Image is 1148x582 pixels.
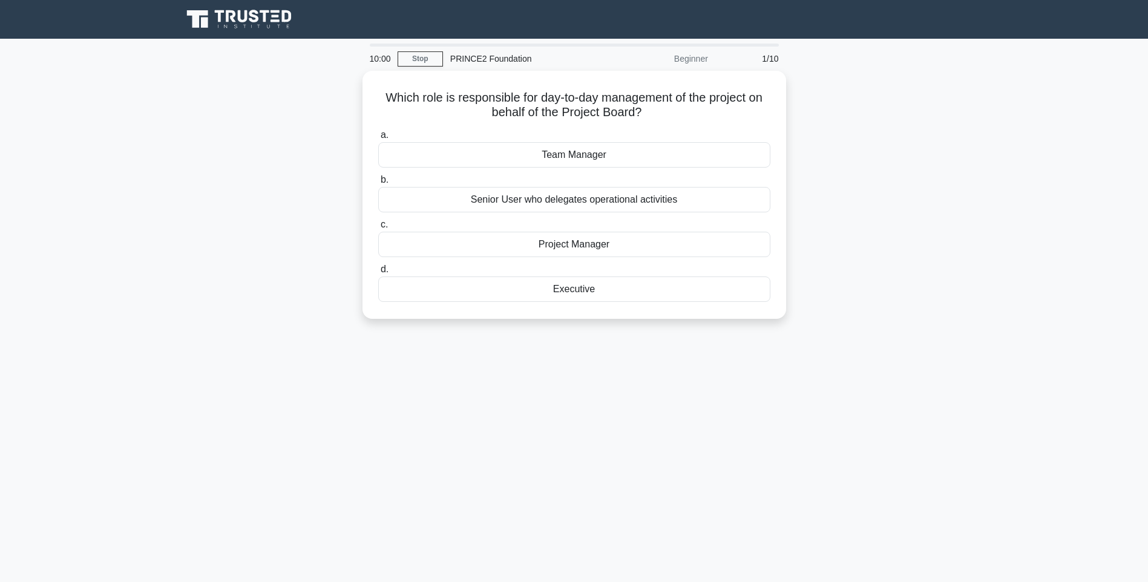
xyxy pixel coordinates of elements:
div: Executive [378,276,770,302]
span: c. [381,219,388,229]
div: 10:00 [362,47,398,71]
h5: Which role is responsible for day-to-day management of the project on behalf of the Project Board? [377,90,772,120]
span: d. [381,264,389,274]
div: Senior User who delegates operational activities [378,187,770,212]
span: a. [381,129,389,140]
div: PRINCE2 Foundation [443,47,609,71]
a: Stop [398,51,443,67]
div: Project Manager [378,232,770,257]
div: 1/10 [715,47,786,71]
span: b. [381,174,389,185]
div: Team Manager [378,142,770,168]
div: Beginner [609,47,715,71]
